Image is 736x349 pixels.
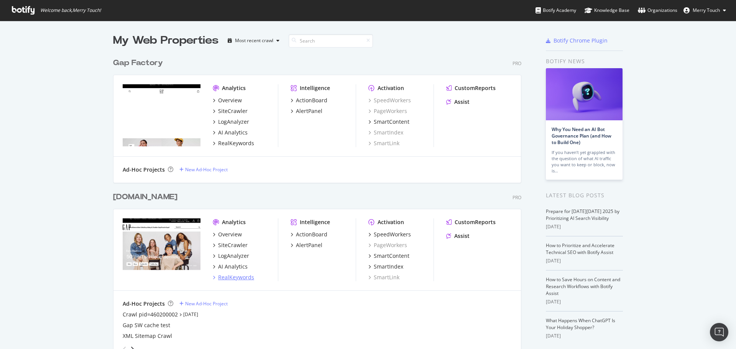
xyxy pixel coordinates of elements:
a: SmartLink [368,274,399,281]
div: SmartContent [374,252,409,260]
div: Pro [513,60,521,67]
a: PageWorkers [368,241,407,249]
a: AI Analytics [213,129,248,136]
a: SiteCrawler [213,107,248,115]
button: Most recent crawl [225,34,283,47]
span: Merry Touch [693,7,720,13]
div: Pro [513,194,521,201]
div: Knowledge Base [585,7,629,14]
a: SmartIndex [368,263,403,270]
a: SiteCrawler [213,241,248,249]
div: [DATE] [546,223,623,230]
div: Overview [218,97,242,104]
a: Crawl pid=460200002 [123,311,178,318]
a: RealKeywords [213,274,254,281]
div: ActionBoard [296,231,327,238]
div: Assist [454,232,470,240]
a: New Ad-Hoc Project [179,166,228,173]
div: AlertPanel [296,241,322,249]
div: Intelligence [300,218,330,226]
a: SmartContent [368,252,409,260]
div: Intelligence [300,84,330,92]
a: How to Prioritize and Accelerate Technical SEO with Botify Assist [546,242,614,256]
span: Welcome back, Merry Touch ! [40,7,101,13]
div: [DATE] [546,333,623,339]
div: [DATE] [546,257,623,264]
input: Search [289,34,373,48]
div: AI Analytics [218,129,248,136]
div: Open Intercom Messenger [710,323,728,341]
div: SpeedWorkers [374,231,411,238]
a: SmartContent [368,118,409,126]
a: [DATE] [183,311,198,318]
div: ActionBoard [296,97,327,104]
a: Assist [446,232,470,240]
a: Assist [446,98,470,106]
div: CustomReports [455,84,496,92]
a: How to Save Hours on Content and Research Workflows with Botify Assist [546,276,620,297]
img: Why You Need an AI Bot Governance Plan (and How to Build One) [546,68,623,120]
a: Overview [213,231,242,238]
div: [DOMAIN_NAME] [113,192,177,203]
div: LogAnalyzer [218,252,249,260]
a: SmartIndex [368,129,403,136]
div: Gap Factory [113,57,163,69]
a: CustomReports [446,218,496,226]
div: Assist [454,98,470,106]
div: Ad-Hoc Projects [123,300,165,308]
a: XML Sitemap Crawl [123,332,172,340]
a: CustomReports [446,84,496,92]
a: Overview [213,97,242,104]
div: Organizations [638,7,677,14]
div: SmartIndex [374,263,403,270]
div: If you haven’t yet grappled with the question of what AI traffic you want to keep or block, now is… [552,149,617,174]
div: New Ad-Hoc Project [185,300,228,307]
a: Prepare for [DATE][DATE] 2025 by Prioritizing AI Search Visibility [546,208,619,221]
a: Gap SW cache test [123,321,170,329]
div: Botify Chrome Plugin [554,37,608,44]
div: LogAnalyzer [218,118,249,126]
div: New Ad-Hoc Project [185,166,228,173]
a: SmartLink [368,139,399,147]
div: AI Analytics [218,263,248,270]
a: LogAnalyzer [213,118,249,126]
div: Most recent crawl [235,38,273,43]
div: Overview [218,231,242,238]
a: AlertPanel [291,107,322,115]
a: AI Analytics [213,263,248,270]
a: AlertPanel [291,241,322,249]
div: Botify Academy [536,7,576,14]
div: RealKeywords [218,274,254,281]
a: Gap Factory [113,57,166,69]
a: RealKeywords [213,139,254,147]
div: RealKeywords [218,139,254,147]
a: PageWorkers [368,107,407,115]
a: Why You Need an AI Bot Governance Plan (and How to Build One) [552,126,611,146]
a: LogAnalyzer [213,252,249,260]
a: What Happens When ChatGPT Is Your Holiday Shopper? [546,317,615,331]
a: New Ad-Hoc Project [179,300,228,307]
a: ActionBoard [291,97,327,104]
a: SpeedWorkers [368,97,411,104]
div: Latest Blog Posts [546,191,623,200]
div: Analytics [222,218,246,226]
div: AlertPanel [296,107,322,115]
a: ActionBoard [291,231,327,238]
a: SpeedWorkers [368,231,411,238]
a: Botify Chrome Plugin [546,37,608,44]
div: SiteCrawler [218,241,248,249]
div: [DATE] [546,298,623,305]
button: Merry Touch [677,4,732,16]
div: Botify news [546,57,623,66]
div: SiteCrawler [218,107,248,115]
div: Activation [378,218,404,226]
